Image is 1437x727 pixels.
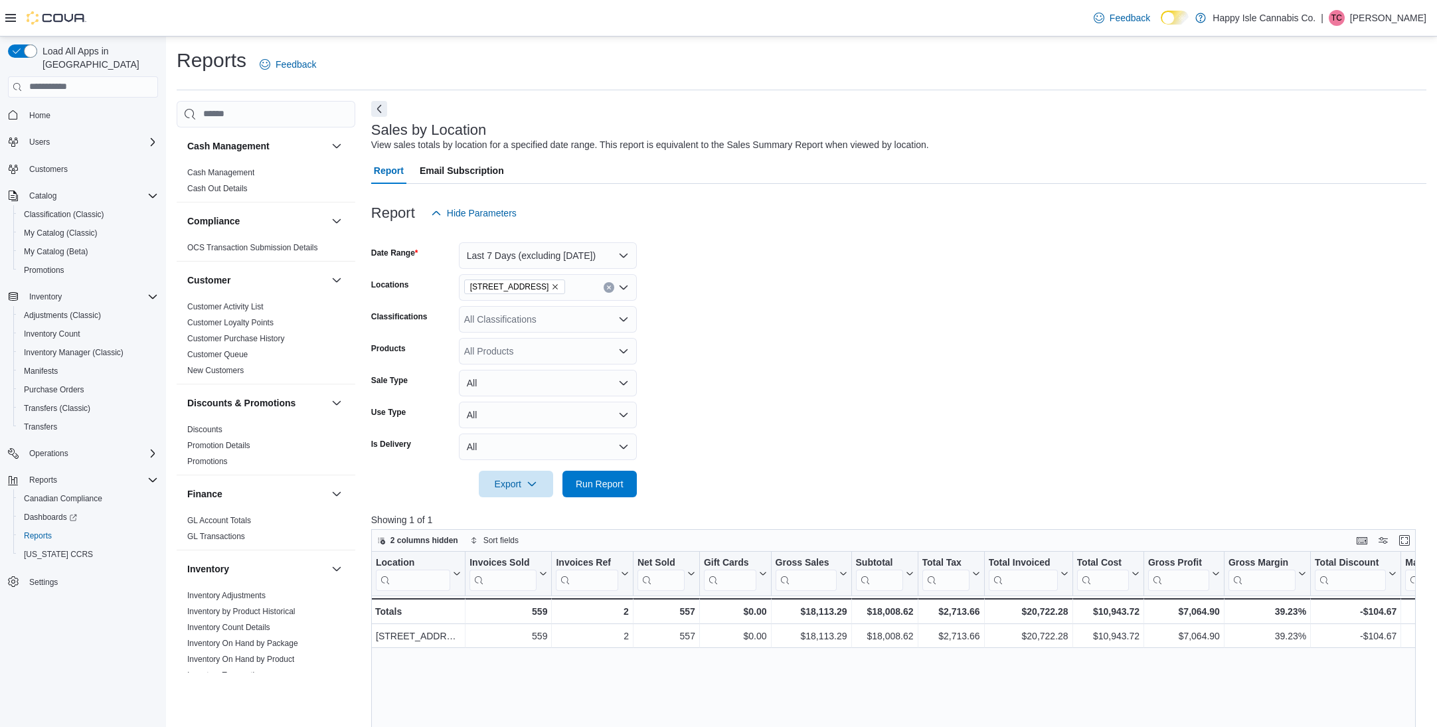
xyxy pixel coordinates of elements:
button: Reports [13,526,163,545]
button: Catalog [3,187,163,205]
button: Keyboard shortcuts [1354,532,1370,548]
div: Customer [177,299,355,384]
button: All [459,434,637,460]
div: $10,943.72 [1076,628,1139,644]
div: Gross Profit [1148,556,1209,590]
a: Promotions [187,457,228,466]
button: Canadian Compliance [13,489,163,508]
button: [US_STATE] CCRS [13,545,163,564]
span: Transfers [19,419,158,435]
a: Dashboards [19,509,82,525]
div: Total Invoiced [988,556,1057,590]
button: Total Tax [922,556,979,590]
div: $18,113.29 [775,604,847,619]
a: Inventory Manager (Classic) [19,345,129,361]
button: Location [376,556,461,590]
div: Total Tax [922,556,969,569]
button: Enter fullscreen [1396,532,1412,548]
button: Inventory [187,562,326,576]
button: Finance [329,486,345,502]
span: Discounts [187,424,222,435]
button: Open list of options [618,282,629,293]
button: Display options [1375,532,1391,548]
div: Finance [177,513,355,550]
button: Gross Margin [1228,556,1306,590]
div: $7,064.90 [1148,628,1220,644]
a: Home [24,108,56,123]
button: Catalog [24,188,62,204]
img: Cova [27,11,86,25]
span: Feedback [1110,11,1150,25]
span: Report [374,157,404,184]
a: Inventory On Hand by Package [187,639,298,648]
a: Customer Queue [187,350,248,359]
span: Settings [29,577,58,588]
div: Total Tax [922,556,969,590]
span: Catalog [29,191,56,201]
span: [US_STATE] CCRS [24,549,93,560]
div: 39.23% [1228,604,1306,619]
button: Gift Cards [704,556,767,590]
div: 557 [637,604,695,619]
button: Users [3,133,163,151]
div: Subtotal [855,556,902,569]
div: 559 [469,628,547,644]
h3: Compliance [187,214,240,228]
a: Promotion Details [187,441,250,450]
div: Total Discount [1315,556,1386,590]
div: Gross Sales [775,556,836,590]
span: Reports [29,475,57,485]
span: My Catalog (Beta) [19,244,158,260]
button: Cash Management [329,138,345,154]
span: Home [24,107,158,123]
div: Gross Profit [1148,556,1209,569]
a: Feedback [1088,5,1155,31]
button: Sort fields [465,532,524,548]
button: Transfers [13,418,163,436]
div: -$104.67 [1315,604,1396,619]
span: Reports [24,472,158,488]
a: Canadian Compliance [19,491,108,507]
span: Load All Apps in [GEOGRAPHIC_DATA] [37,44,158,71]
span: Inventory [24,289,158,305]
button: 2 columns hidden [372,532,464,548]
button: Finance [187,487,326,501]
h3: Finance [187,487,222,501]
label: Is Delivery [371,439,411,449]
button: Settings [3,572,163,591]
a: Inventory Transactions [187,671,268,680]
span: Transfers (Classic) [24,403,90,414]
p: | [1321,10,1323,26]
a: Classification (Classic) [19,206,110,222]
button: Operations [24,445,74,461]
a: Discounts [187,425,222,434]
button: My Catalog (Beta) [13,242,163,261]
span: Classification (Classic) [19,206,158,222]
div: Total Cost [1076,556,1128,569]
h3: Discounts & Promotions [187,396,296,410]
div: Invoices Sold [469,556,537,590]
button: Inventory [329,561,345,577]
button: Net Sold [637,556,695,590]
button: All [459,402,637,428]
label: Use Type [371,407,406,418]
span: Users [24,134,158,150]
div: $18,008.62 [855,628,913,644]
button: Remove 6609 Royal Ave from selection in this group [551,283,559,291]
div: $7,064.90 [1148,604,1220,619]
div: Invoices Ref [556,556,618,590]
p: [PERSON_NAME] [1350,10,1426,26]
div: $20,722.28 [988,628,1068,644]
span: Reports [24,530,52,541]
span: Dashboards [19,509,158,525]
button: Run Report [562,471,637,497]
div: $0.00 [704,628,767,644]
button: Inventory Count [13,325,163,343]
span: GL Account Totals [187,515,251,526]
span: Export [487,471,545,497]
a: Feedback [254,51,321,78]
span: Catalog [24,188,158,204]
a: New Customers [187,366,244,375]
label: Sale Type [371,375,408,386]
span: Canadian Compliance [19,491,158,507]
